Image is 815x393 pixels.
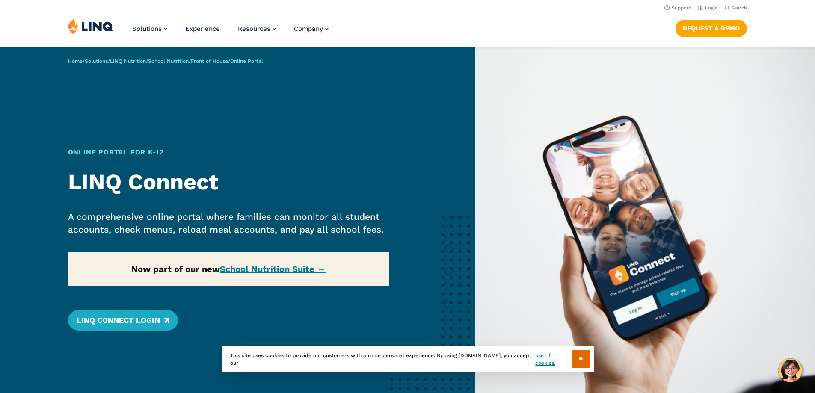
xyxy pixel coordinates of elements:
a: LINQ Nutrition [110,58,146,64]
img: LINQ | K‑12 Software [68,18,113,34]
a: Request a Demo [676,20,747,37]
span: Search [731,5,747,11]
p: A comprehensive online portal where families can monitor all student accounts, check menus, reloa... [68,210,389,236]
span: Company [294,25,323,33]
div: This site uses cookies to provide our customers with a more personal experience. By using [DOMAIN... [222,346,594,372]
strong: LINQ Connect [68,169,219,195]
span: Online Portal [230,58,263,64]
a: Resources [238,25,276,33]
strong: Now part of our new [131,264,326,274]
button: Hello, have a question? Let’s chat. [778,358,802,382]
a: Home [68,58,83,64]
a: Experience [185,25,220,33]
a: Solutions [85,58,108,64]
h1: Online Portal for K‑12 [68,147,389,157]
a: Company [294,25,329,33]
span: Resources [238,25,270,33]
a: Support [664,5,691,11]
a: School Nutrition [148,58,189,64]
a: Solutions [132,25,167,33]
nav: Button Navigation [676,18,747,37]
a: LINQ Connect Login [68,310,178,331]
a: School Nutrition Suite → [220,264,326,274]
button: Open Search Bar [725,5,747,11]
nav: Primary Navigation [132,18,329,46]
span: / / / / / [68,58,263,64]
a: Front of House [191,58,228,64]
a: use of cookies. [535,352,572,367]
span: Solutions [132,25,162,33]
a: Login [698,5,718,11]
